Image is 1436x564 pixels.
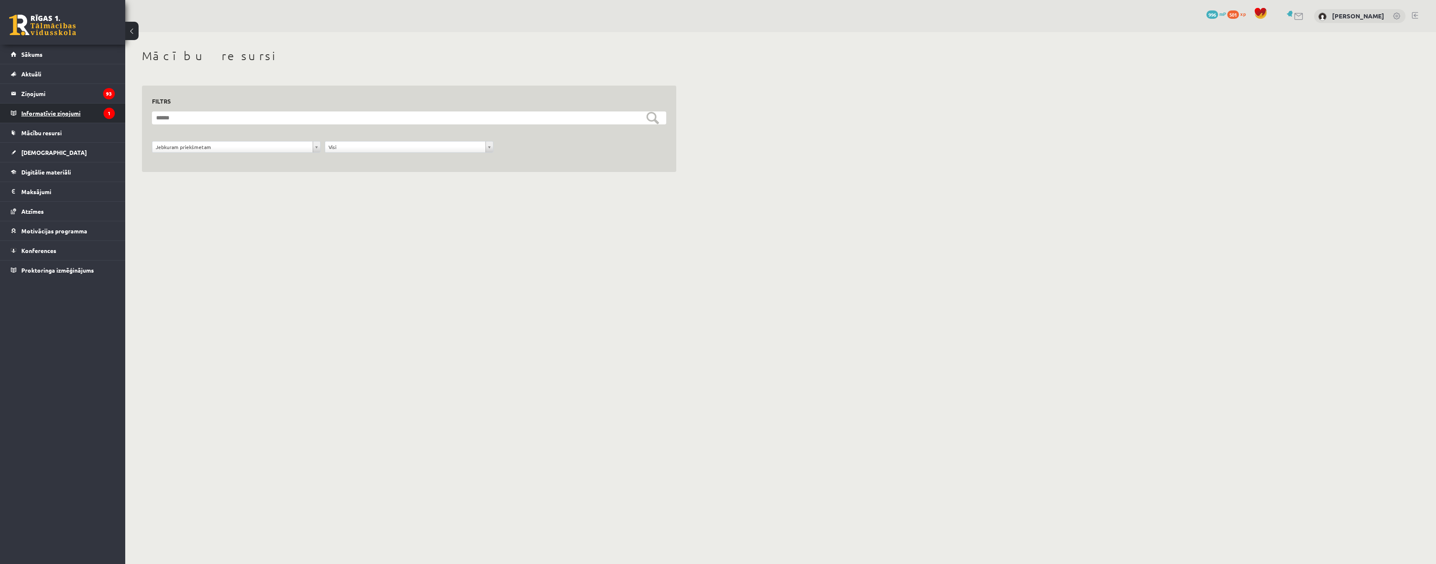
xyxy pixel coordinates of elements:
h1: Mācību resursi [142,49,676,63]
a: Informatīvie ziņojumi1 [11,104,115,123]
img: Karolīna Kalve [1318,13,1327,21]
span: Jebkuram priekšmetam [156,142,309,152]
a: Atzīmes [11,202,115,221]
a: 501 xp [1227,10,1250,17]
span: Atzīmes [21,207,44,215]
span: Digitālie materiāli [21,168,71,176]
a: Digitālie materiāli [11,162,115,182]
span: 996 [1206,10,1218,19]
a: Aktuāli [11,64,115,83]
legend: Ziņojumi [21,84,115,103]
a: Ziņojumi93 [11,84,115,103]
span: [DEMOGRAPHIC_DATA] [21,149,87,156]
span: Proktoringa izmēģinājums [21,266,94,274]
a: [DEMOGRAPHIC_DATA] [11,143,115,162]
span: Konferences [21,247,56,254]
a: [PERSON_NAME] [1332,12,1384,20]
legend: Informatīvie ziņojumi [21,104,115,123]
a: 996 mP [1206,10,1226,17]
a: Visi [325,142,493,152]
span: Motivācijas programma [21,227,87,235]
i: 1 [104,108,115,119]
a: Konferences [11,241,115,260]
i: 93 [103,88,115,99]
span: Mācību resursi [21,129,62,137]
a: Maksājumi [11,182,115,201]
span: xp [1240,10,1246,17]
h3: Filtrs [152,96,656,107]
span: Sākums [21,51,43,58]
a: Sākums [11,45,115,64]
span: Visi [329,142,482,152]
span: mP [1219,10,1226,17]
a: Jebkuram priekšmetam [152,142,320,152]
a: Mācību resursi [11,123,115,142]
legend: Maksājumi [21,182,115,201]
span: 501 [1227,10,1239,19]
a: Motivācijas programma [11,221,115,240]
span: Aktuāli [21,70,41,78]
a: Proktoringa izmēģinājums [11,261,115,280]
a: Rīgas 1. Tālmācības vidusskola [9,15,76,35]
